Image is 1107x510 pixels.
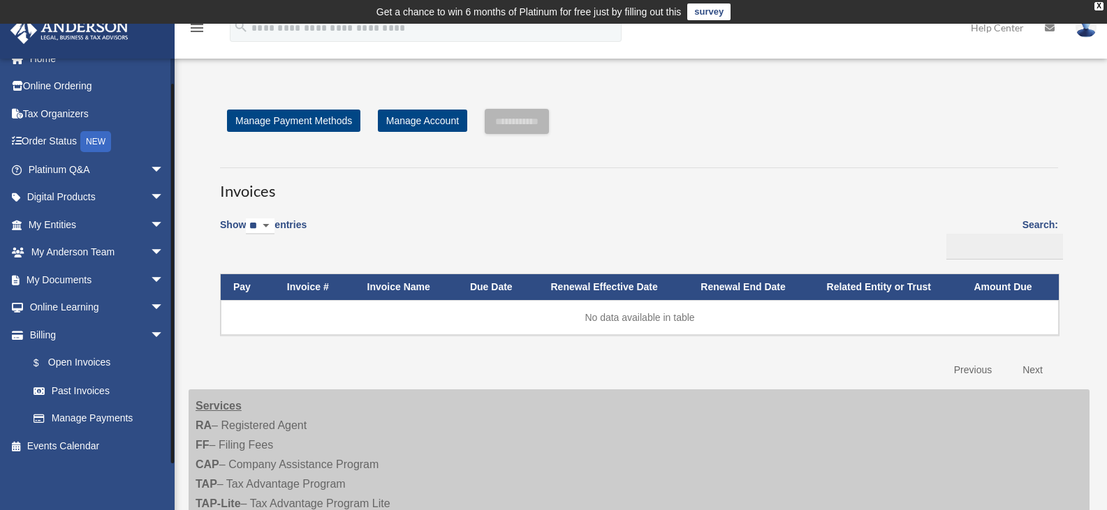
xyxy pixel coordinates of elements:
strong: CAP [196,458,219,470]
div: Get a chance to win 6 months of Platinum for free just by filling out this [376,3,682,20]
a: Next [1012,356,1053,384]
strong: FF [196,439,210,451]
a: Events Calendar [10,432,185,460]
label: Show entries [220,216,307,248]
a: My Anderson Teamarrow_drop_down [10,239,185,267]
th: Invoice #: activate to sort column ascending [274,274,355,300]
a: $Open Invoices [20,349,171,377]
a: My Entitiesarrow_drop_down [10,211,185,239]
a: Digital Productsarrow_drop_down [10,183,185,211]
a: My Documentsarrow_drop_down [10,266,185,294]
th: Pay: activate to sort column descending [221,274,274,300]
span: arrow_drop_down [150,321,178,350]
input: Search: [946,234,1063,260]
a: Order StatusNEW [10,128,185,156]
span: arrow_drop_down [150,156,178,184]
span: arrow_drop_down [150,266,178,294]
strong: TAP-Lite [196,497,241,509]
th: Related Entity or Trust: activate to sort column ascending [814,274,962,300]
a: Online Learningarrow_drop_down [10,294,185,322]
a: Billingarrow_drop_down [10,321,178,349]
a: menu [189,24,205,36]
a: Manage Payment Methods [227,110,360,132]
img: Anderson Advisors Platinum Portal [6,17,133,44]
span: arrow_drop_down [150,239,178,267]
h3: Invoices [220,167,1058,202]
span: arrow_drop_down [150,211,178,239]
th: Renewal Effective Date: activate to sort column ascending [538,274,688,300]
strong: TAP [196,478,217,490]
a: Manage Payments [20,405,178,433]
span: arrow_drop_down [150,294,178,322]
label: Search: [941,216,1058,260]
a: Past Invoices [20,377,178,405]
span: arrow_drop_down [150,183,178,212]
select: Showentries [246,218,274,234]
div: close [1094,2,1104,10]
a: Online Ordering [10,73,185,100]
a: Tax Organizers [10,100,185,128]
img: User Pic [1076,17,1097,38]
i: menu [189,20,205,36]
th: Renewal End Date: activate to sort column ascending [688,274,814,300]
a: survey [687,3,731,20]
strong: Services [196,400,242,412]
th: Amount Due: activate to sort column ascending [961,274,1059,300]
div: NEW [80,131,111,152]
a: Platinum Q&Aarrow_drop_down [10,156,185,183]
th: Invoice Name: activate to sort column ascending [355,274,457,300]
strong: RA [196,419,212,431]
a: Previous [944,356,1002,384]
a: Manage Account [378,110,467,132]
i: search [233,19,249,34]
td: No data available in table [221,300,1059,335]
th: Due Date: activate to sort column ascending [457,274,538,300]
span: $ [41,354,48,372]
